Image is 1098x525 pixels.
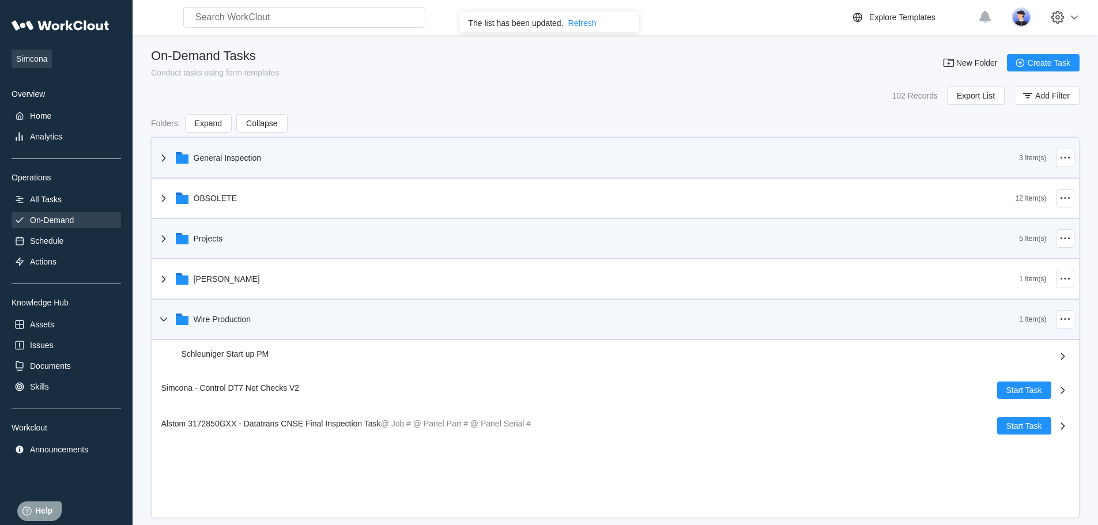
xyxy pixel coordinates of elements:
div: Overview [12,89,121,99]
div: Folders : [151,119,180,128]
mark: @ Job # [381,419,411,428]
div: Announcements [30,445,88,454]
button: close [628,16,635,25]
div: [PERSON_NAME] [194,274,260,284]
div: Skills [30,382,49,391]
button: Collapse [236,114,287,133]
mark: @ Panel Serial # [470,419,531,428]
a: Schedule [12,233,121,249]
button: Expand [185,114,232,133]
button: New Folder [935,54,1007,71]
div: Issues [30,341,53,350]
a: Analytics [12,129,121,145]
div: On-Demand [30,216,74,225]
button: Start Task [997,417,1051,435]
div: Documents [30,361,71,371]
a: Skills [12,379,121,395]
div: 1 Item(s) [1019,275,1046,283]
div: General Inspection [194,153,262,163]
a: On-Demand [12,212,121,228]
div: 1 Item(s) [1019,315,1046,323]
mark: @ Panel Part # [413,419,468,428]
div: Workclout [12,423,121,432]
a: Explore Templates [851,10,972,24]
a: Issues [12,337,121,353]
span: Simcona [12,50,52,68]
span: Expand [195,119,222,127]
div: 102 Records [892,91,938,100]
span: Alstom 3172850GXX - Datatrans CNSE Final Inspection Task [161,419,381,428]
div: Operations [12,173,121,182]
span: Collapse [246,119,277,127]
span: Schleuniger Start up PM [182,349,269,358]
div: 5 Item(s) [1019,235,1046,243]
span: Add Filter [1035,92,1070,100]
span: Start Task [1006,422,1042,430]
div: Projects [194,234,223,243]
a: All Tasks [12,191,121,207]
span: Create Task [1028,59,1070,67]
span: Simcona - Control DT7 Net Checks V2 [161,383,300,392]
a: Actions [12,254,121,270]
a: Assets [12,316,121,333]
div: Schedule [30,236,63,245]
div: Analytics [30,132,62,141]
a: Documents [12,358,121,374]
span: New Folder [956,59,998,67]
input: Search WorkClout [183,7,425,28]
div: On-Demand Tasks [151,48,280,63]
div: Wire Production [194,315,251,324]
div: Refresh [568,18,597,28]
a: Simcona - Control DT7 Net Checks V2Start Task [152,372,1079,408]
button: Start Task [997,382,1051,399]
div: Conduct tasks using form templates [151,68,280,77]
div: Assets [30,320,54,329]
span: Export List [957,92,995,100]
div: Explore Templates [869,13,935,22]
img: user-5.png [1012,7,1031,27]
span: Start Task [1006,386,1042,394]
div: 3 Item(s) [1019,154,1046,162]
div: Actions [30,257,56,266]
div: 12 Item(s) [1015,194,1046,202]
div: All Tasks [30,195,62,204]
div: Knowledge Hub [12,298,121,307]
div: Home [30,111,51,120]
a: Announcements [12,441,121,458]
div: OBSOLETE [194,194,237,203]
button: Add Filter [1014,86,1080,105]
div: The list has been updated. [469,18,564,28]
button: Create Task [1007,54,1080,71]
a: Alstom 3172850GXX - Datatrans CNSE Final Inspection Task@ Job #@ Panel Part #@ Panel Serial #Star... [152,408,1079,444]
a: Home [12,108,121,124]
button: Export List [947,86,1005,105]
